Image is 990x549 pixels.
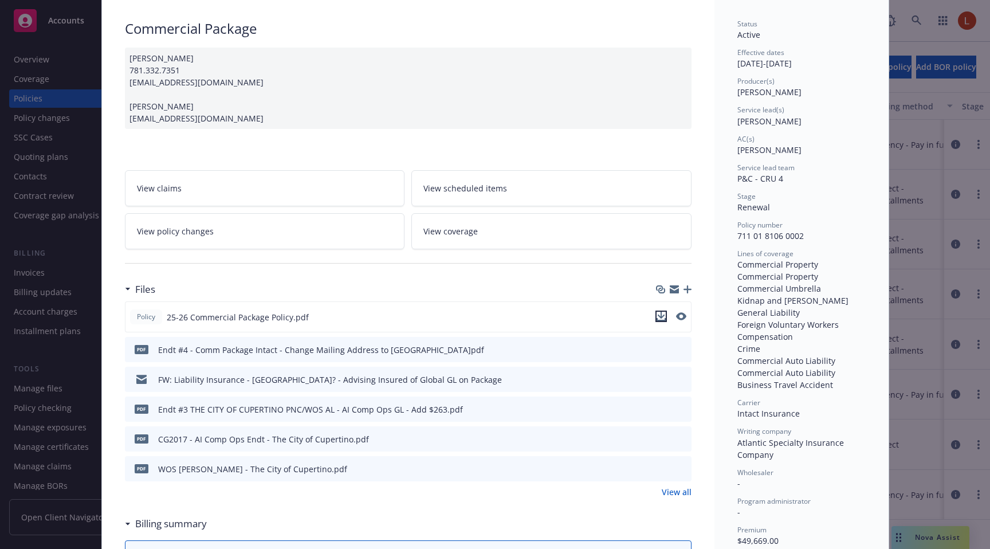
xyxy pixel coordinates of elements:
[737,144,802,155] span: [PERSON_NAME]
[137,182,182,194] span: View claims
[658,433,667,445] button: download file
[737,507,740,517] span: -
[737,134,755,144] span: AC(s)
[135,312,158,322] span: Policy
[737,202,770,213] span: Renewal
[411,170,692,206] a: View scheduled items
[737,319,866,343] div: Foreign Voluntary Workers Compensation
[737,307,866,319] div: General Liability
[737,343,866,355] div: Crime
[737,496,811,506] span: Program administrator
[737,29,760,40] span: Active
[125,48,692,129] div: [PERSON_NAME] 781.332.7351 [EMAIL_ADDRESS][DOMAIN_NAME] [PERSON_NAME] [EMAIL_ADDRESS][DOMAIN_NAME]
[158,433,369,445] div: CG2017 - AI Comp Ops Endt - The City of Cupertino.pdf
[658,374,667,386] button: download file
[423,225,478,237] span: View coverage
[737,258,866,270] div: Commercial Property
[737,191,756,201] span: Stage
[158,463,347,475] div: WOS [PERSON_NAME] - The City of Cupertino.pdf
[135,464,148,473] span: pdf
[137,225,214,237] span: View policy changes
[125,19,692,38] div: Commercial Package
[677,374,687,386] button: preview file
[125,170,405,206] a: View claims
[125,213,405,249] a: View policy changes
[677,463,687,475] button: preview file
[135,405,148,413] span: pdf
[677,344,687,356] button: preview file
[135,345,148,354] span: pdf
[411,213,692,249] a: View coverage
[737,367,866,379] div: Commercial Auto Liability
[655,311,667,322] button: download file
[658,463,667,475] button: download file
[737,105,784,115] span: Service lead(s)
[737,355,866,367] div: Commercial Auto Liability
[158,374,502,386] div: FW: Liability Insurance - [GEOGRAPHIC_DATA]? - Advising Insured of Global GL on Package
[158,403,463,415] div: Endt #3 THE CITY OF CUPERTINO PNC/WOS AL - AI Comp Ops GL - Add $263.pdf
[737,230,804,241] span: 711 01 8106 0002
[658,344,667,356] button: download file
[737,398,760,407] span: Carrier
[737,48,866,69] div: [DATE] - [DATE]
[158,344,484,356] div: Endt #4 - Comm Package Intact - Change Mailing Address to [GEOGRAPHIC_DATA]pdf
[737,220,783,230] span: Policy number
[662,486,692,498] a: View all
[677,433,687,445] button: preview file
[737,163,795,172] span: Service lead team
[677,403,687,415] button: preview file
[125,516,207,531] div: Billing summary
[676,312,686,320] button: preview file
[737,116,802,127] span: [PERSON_NAME]
[737,437,846,460] span: Atlantic Specialty Insurance Company
[737,379,866,391] div: Business Travel Accident
[676,311,686,324] button: preview file
[737,76,775,86] span: Producer(s)
[737,87,802,97] span: [PERSON_NAME]
[737,173,783,184] span: P&C - CRU 4
[737,426,791,436] span: Writing company
[737,48,784,57] span: Effective dates
[658,403,667,415] button: download file
[737,478,740,489] span: -
[737,270,866,283] div: Commercial Property
[737,468,773,477] span: Wholesaler
[737,408,800,419] span: Intact Insurance
[135,282,155,297] h3: Files
[655,311,667,324] button: download file
[737,295,866,307] div: Kidnap and [PERSON_NAME]
[135,434,148,443] span: pdf
[737,249,793,258] span: Lines of coverage
[167,311,309,323] span: 25-26 Commercial Package Policy.pdf
[125,282,155,297] div: Files
[737,525,767,535] span: Premium
[423,182,507,194] span: View scheduled items
[737,535,779,546] span: $49,669.00
[135,516,207,531] h3: Billing summary
[737,19,757,29] span: Status
[737,283,866,295] div: Commercial Umbrella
